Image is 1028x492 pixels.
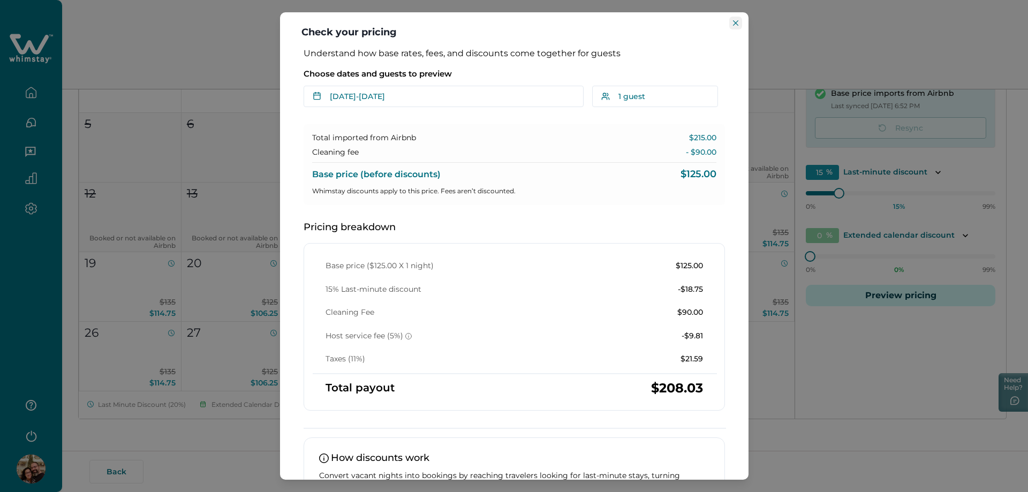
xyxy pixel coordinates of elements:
p: Pricing breakdown [304,222,725,233]
p: Understand how base rates, fees, and discounts come together for guests [304,48,725,59]
p: Taxes (11%) [326,354,365,365]
button: 1 guest [592,86,725,107]
p: Convert vacant nights into bookings by reaching travelers looking for last-minute stays, turning ... [319,470,709,491]
p: $208.03 [651,383,703,393]
p: Total payout [326,383,395,393]
p: $90.00 [677,307,703,318]
p: -$9.81 [682,331,703,342]
button: [DATE]-[DATE] [304,86,584,107]
button: 1 guest [592,86,718,107]
p: Cleaning fee [312,147,359,158]
p: $215.00 [689,133,716,143]
p: Host service fee (5%) [326,331,412,342]
p: Cleaning Fee [326,307,374,318]
p: 15% Last-minute discount [326,284,421,295]
p: Base price (before discounts) [312,169,441,180]
p: How discounts work [319,453,709,464]
button: Close [729,17,742,29]
p: Total imported from Airbnb [312,133,416,143]
p: Choose dates and guests to preview [304,69,725,79]
p: $125.00 [681,169,716,180]
p: $125.00 [676,261,703,271]
p: Base price ($125.00 X 1 night) [326,261,434,271]
p: - $90.00 [686,147,716,158]
p: $21.59 [681,354,703,365]
header: Check your pricing [280,12,749,48]
p: Whimstay discounts apply to this price. Fees aren’t discounted. [312,186,716,196]
p: -$18.75 [678,284,703,295]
